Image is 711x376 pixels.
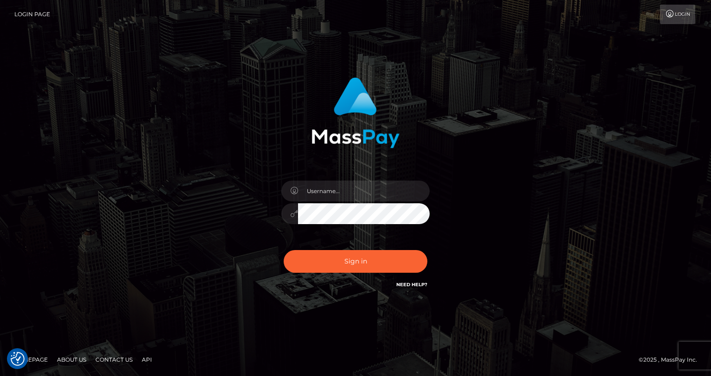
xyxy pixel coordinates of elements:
a: Login Page [14,5,50,24]
a: Need Help? [396,282,427,288]
a: About Us [53,352,90,367]
img: Revisit consent button [11,352,25,366]
a: API [138,352,156,367]
div: © 2025 , MassPay Inc. [639,355,704,365]
button: Consent Preferences [11,352,25,366]
button: Sign in [284,250,427,273]
input: Username... [298,181,430,201]
img: MassPay Login [311,77,400,148]
a: Contact Us [92,352,136,367]
a: Login [660,5,695,24]
a: Homepage [10,352,51,367]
